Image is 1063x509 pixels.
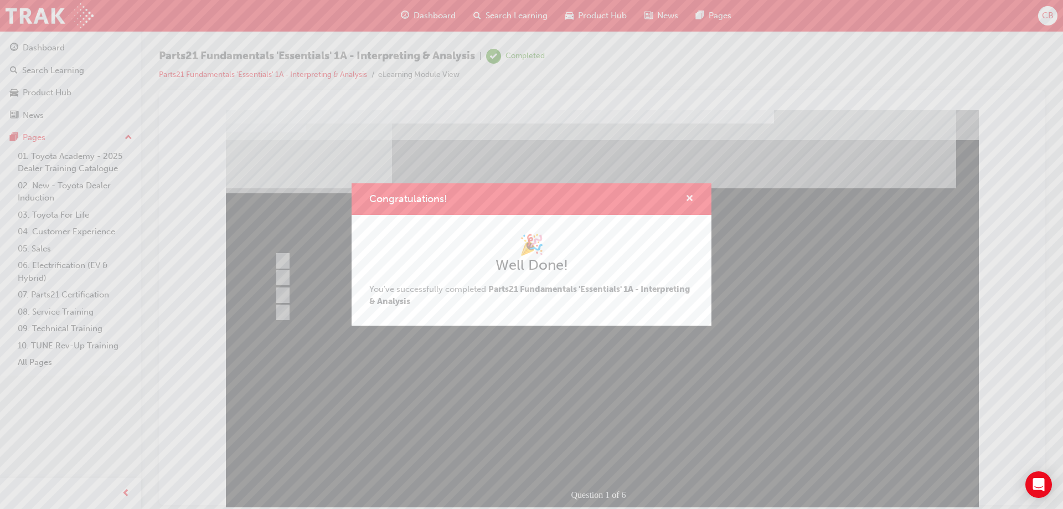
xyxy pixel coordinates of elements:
[402,377,476,393] div: Question 1 of 6
[369,233,694,257] h1: 🎉
[1025,471,1052,498] div: Open Intercom Messenger
[352,183,711,326] div: Congratulations!
[369,284,690,307] span: Parts21 Fundamentals 'Essentials' 1A - Interpreting & Analysis
[369,193,447,205] span: Congratulations!
[369,256,694,274] h2: Well Done!
[685,194,694,204] span: cross-icon
[369,284,690,307] span: You've successfully completed
[685,192,694,206] button: cross-icon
